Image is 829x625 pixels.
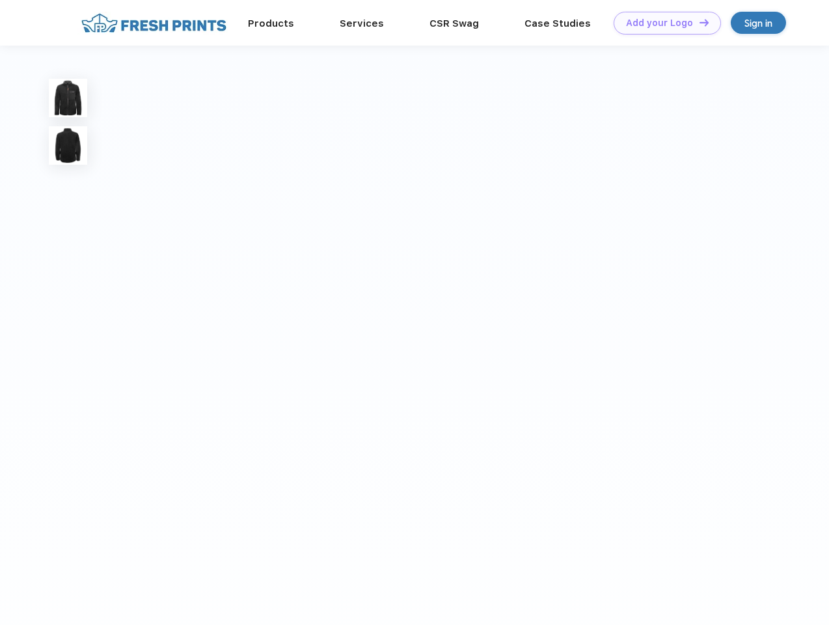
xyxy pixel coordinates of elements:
img: DT [700,19,709,26]
img: fo%20logo%202.webp [77,12,230,35]
div: Sign in [744,16,772,31]
a: Products [248,18,294,29]
img: func=resize&h=100 [49,79,87,117]
img: func=resize&h=100 [49,126,87,165]
a: Sign in [731,12,786,34]
div: Add your Logo [626,18,693,29]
